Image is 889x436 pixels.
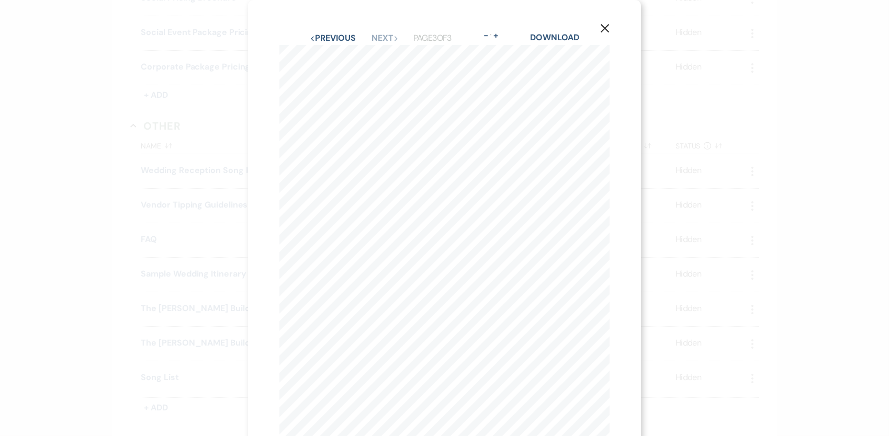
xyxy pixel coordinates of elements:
a: Download [530,32,579,43]
p: Page 3 of 3 [413,31,452,45]
button: - [482,31,490,40]
button: + [491,31,500,40]
button: Next [372,34,399,42]
button: Previous [310,34,355,42]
